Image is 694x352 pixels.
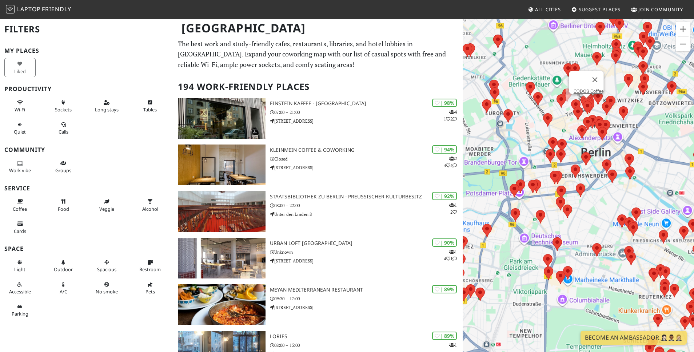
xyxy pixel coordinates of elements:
span: Power sockets [55,106,72,113]
img: Einstein Kaffee - Charlottenburg [178,98,266,139]
a: CODOS Coffee [574,88,604,94]
button: Veggie [91,195,123,215]
div: | 94% [432,145,457,154]
button: Zoom out [676,37,690,51]
span: Laptop [17,5,41,13]
p: 2 4 4 [444,155,457,169]
span: Accessible [9,288,31,295]
p: [STREET_ADDRESS] [270,304,463,311]
img: Meyan Mediterranean Restaurant [178,284,266,325]
h3: KleinMein Coffee & Coworking [270,147,463,153]
span: Pet friendly [145,288,155,295]
h1: [GEOGRAPHIC_DATA] [176,18,461,38]
img: LaptopFriendly [6,5,15,13]
a: KleinMein Coffee & Coworking | 94% 244 KleinMein Coffee & Coworking Closed [STREET_ADDRESS] [173,145,463,185]
span: Join Community [638,6,683,13]
button: Groups [48,157,79,177]
button: Quiet [4,119,36,138]
span: Parking [12,311,28,317]
span: Video/audio calls [59,128,68,135]
button: Zoom in [676,22,690,36]
span: Long stays [95,106,119,113]
button: Alcohol [135,195,166,215]
h3: Staatsbibliothek zu Berlin - Preußischer Kulturbesitz [270,194,463,200]
div: | 92% [432,192,457,200]
button: Pets [135,278,166,298]
div: | 89% [432,285,457,293]
h3: Productivity [4,86,169,92]
img: Staatsbibliothek zu Berlin - Preußischer Kulturbesitz [178,191,266,232]
button: Accessible [4,278,36,298]
p: 4 1 2 [444,108,457,122]
button: Close [586,71,604,88]
p: 08:00 – 22:00 [270,202,463,209]
span: Air conditioned [60,288,67,295]
span: Alcohol [142,206,158,212]
h3: Service [4,185,169,192]
p: Closed [270,155,463,162]
a: Einstein Kaffee - Charlottenburg | 98% 412 Einstein Kaffee - [GEOGRAPHIC_DATA] 07:00 – 21:00 [STR... [173,98,463,139]
span: Coffee [13,206,27,212]
button: Coffee [4,195,36,215]
h3: Lories [270,333,463,340]
p: Unknown [270,249,463,256]
a: Join Community [628,3,686,16]
p: 08:00 – 15:00 [270,342,463,349]
div: | 90% [432,238,457,247]
span: Work-friendly tables [143,106,157,113]
span: Veggie [99,206,114,212]
button: Spacious [91,256,123,276]
button: A/C [48,278,79,298]
span: Restroom [139,266,161,273]
span: People working [9,167,31,174]
button: Work vibe [4,157,36,177]
button: No smoke [91,278,123,298]
button: Cards [4,218,36,237]
a: All Cities [525,3,564,16]
button: Calls [48,119,79,138]
span: Outdoor area [54,266,73,273]
button: Light [4,256,36,276]
button: Wi-Fi [4,96,36,116]
button: Sockets [48,96,79,116]
div: | 89% [432,332,457,340]
span: Friendly [42,5,71,13]
h3: URBAN LOFT [GEOGRAPHIC_DATA] [270,240,463,246]
span: Spacious [97,266,116,273]
button: Long stays [91,96,123,116]
p: [STREET_ADDRESS] [270,164,463,171]
button: Food [48,195,79,215]
button: Outdoor [48,256,79,276]
button: Parking [4,301,36,320]
span: Quiet [14,128,26,135]
p: 09:30 – 17:00 [270,295,463,302]
h3: Community [4,146,169,153]
img: KleinMein Coffee & Coworking [178,145,266,185]
a: Become an Ambassador 🤵🏻‍♀️🤵🏾‍♂️🤵🏼‍♀️ [581,331,687,345]
p: [STREET_ADDRESS] [270,118,463,124]
a: Suggest Places [569,3,624,16]
a: Staatsbibliothek zu Berlin - Preußischer Kulturbesitz | 92% 12 Staatsbibliothek zu Berlin - Preuß... [173,191,463,232]
span: Food [58,206,69,212]
span: Group tables [55,167,71,174]
a: LaptopFriendly LaptopFriendly [6,3,71,16]
p: 1 4 1 [444,248,457,262]
p: 1 [449,341,457,348]
button: Tables [135,96,166,116]
span: All Cities [535,6,561,13]
p: [STREET_ADDRESS] [270,257,463,264]
h3: My Places [4,47,169,54]
p: The best work and study-friendly cafes, restaurants, libraries, and hotel lobbies in [GEOGRAPHIC_... [178,39,458,70]
span: Credit cards [14,228,26,234]
h2: Filters [4,18,169,40]
button: Restroom [135,256,166,276]
h3: Meyan Mediterranean Restaurant [270,287,463,293]
p: 07:00 – 21:00 [270,109,463,116]
p: 1 2 [449,202,457,215]
img: URBAN LOFT Berlin [178,238,266,278]
div: | 98% [432,99,457,107]
a: URBAN LOFT Berlin | 90% 141 URBAN LOFT [GEOGRAPHIC_DATA] Unknown [STREET_ADDRESS] [173,238,463,278]
span: Natural light [14,266,25,273]
h2: 194 Work-Friendly Places [178,76,458,98]
span: Suggest Places [579,6,621,13]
